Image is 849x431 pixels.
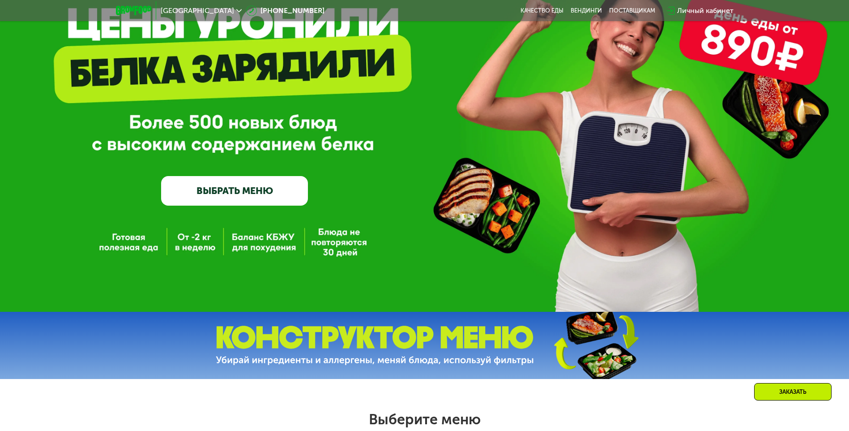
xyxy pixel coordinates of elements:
a: Качество еды [520,7,563,14]
a: Вендинги [571,7,602,14]
a: [PHONE_NUMBER] [246,5,324,16]
h2: Выберите меню [29,410,820,428]
a: ВЫБРАТЬ МЕНЮ [161,176,308,206]
div: поставщикам [609,7,655,14]
div: Заказать [754,383,832,401]
div: Личный кабинет [677,5,734,16]
span: [GEOGRAPHIC_DATA] [161,7,234,14]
